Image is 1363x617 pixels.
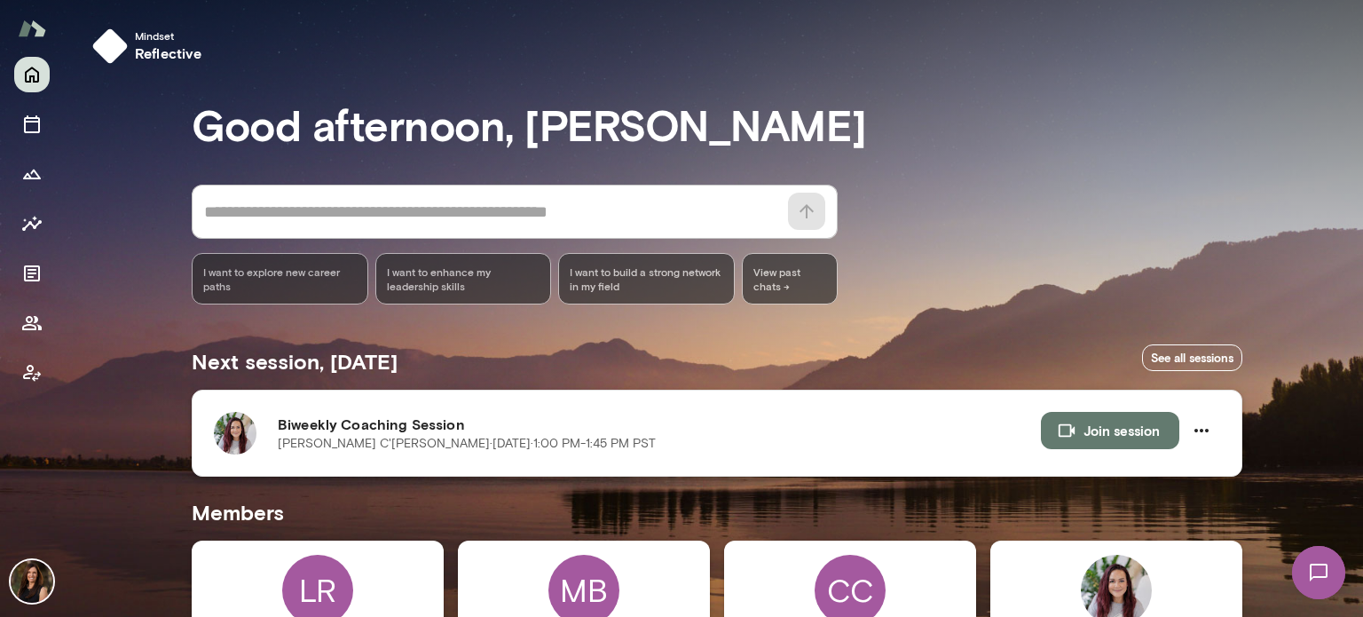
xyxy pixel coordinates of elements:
[85,21,217,71] button: Mindsetreflective
[14,305,50,341] button: Members
[14,107,50,142] button: Sessions
[203,265,357,293] span: I want to explore new career paths
[742,253,839,305] span: View past chats ->
[570,265,723,293] span: I want to build a strong network in my field
[135,43,202,64] h6: reflective
[18,12,46,45] img: Mento
[135,28,202,43] span: Mindset
[192,99,1242,149] h3: Good afternoon, [PERSON_NAME]
[387,265,540,293] span: I want to enhance my leadership skills
[1142,344,1242,372] a: See all sessions
[278,414,1041,435] h6: Biweekly Coaching Session
[14,57,50,92] button: Home
[558,253,735,305] div: I want to build a strong network in my field
[11,560,53,603] img: Carrie Atkin
[14,206,50,241] button: Insights
[14,156,50,192] button: Growth Plan
[14,355,50,391] button: Client app
[192,253,368,305] div: I want to explore new career paths
[1041,412,1179,449] button: Join session
[192,498,1242,526] h5: Members
[192,347,398,376] h5: Next session, [DATE]
[92,28,128,64] img: mindset
[278,435,656,453] p: [PERSON_NAME] C'[PERSON_NAME] · [DATE] · 1:00 PM-1:45 PM PST
[14,256,50,291] button: Documents
[375,253,552,305] div: I want to enhance my leadership skills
